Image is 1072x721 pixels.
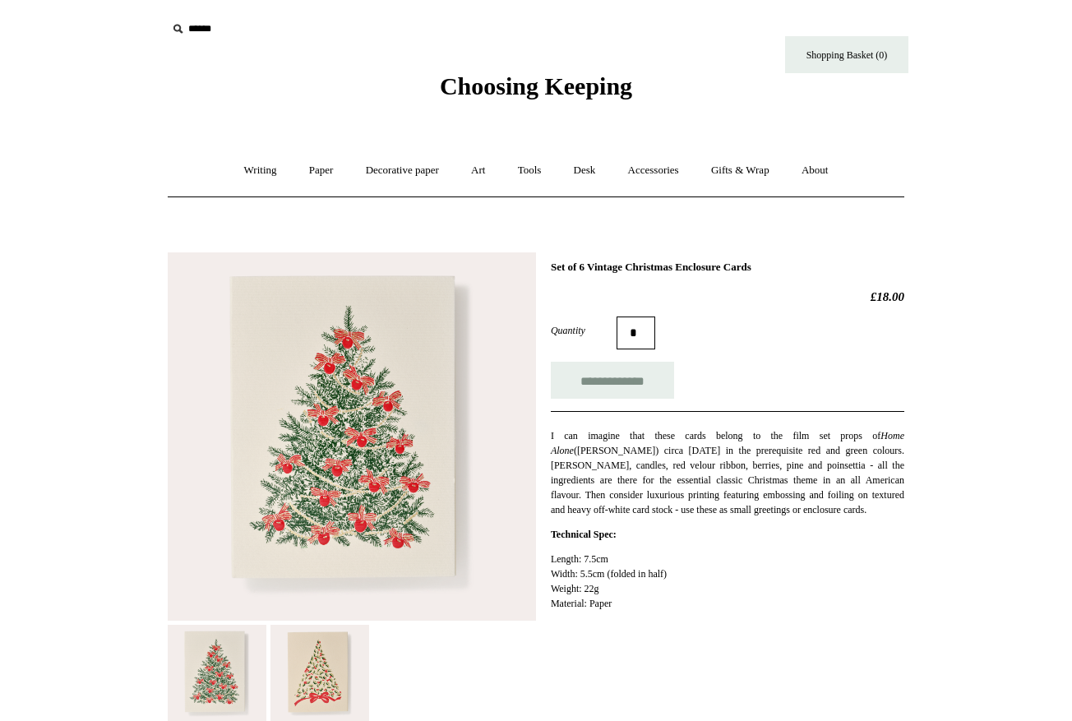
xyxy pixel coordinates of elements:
[559,149,611,192] a: Desk
[456,149,500,192] a: Art
[551,323,617,338] label: Quantity
[696,149,784,192] a: Gifts & Wrap
[351,149,454,192] a: Decorative paper
[551,261,904,274] h1: Set of 6 Vintage Christmas Enclosure Cards
[551,552,904,611] p: Length: 7.5cm Width: 5.5cm (folded in half) Weight: 22g Material: Paper
[551,529,617,540] strong: Technical Spec:
[440,72,632,99] span: Choosing Keeping
[551,289,904,304] h2: £18.00
[503,149,557,192] a: Tools
[613,149,694,192] a: Accessories
[785,36,908,73] a: Shopping Basket (0)
[551,428,904,517] p: I can imagine that these cards belong to the film set props of ([PERSON_NAME]) circa [DATE] in th...
[787,149,843,192] a: About
[294,149,349,192] a: Paper
[229,149,292,192] a: Writing
[168,252,536,621] img: Set of 6 Vintage Christmas Enclosure Cards
[440,86,632,97] a: Choosing Keeping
